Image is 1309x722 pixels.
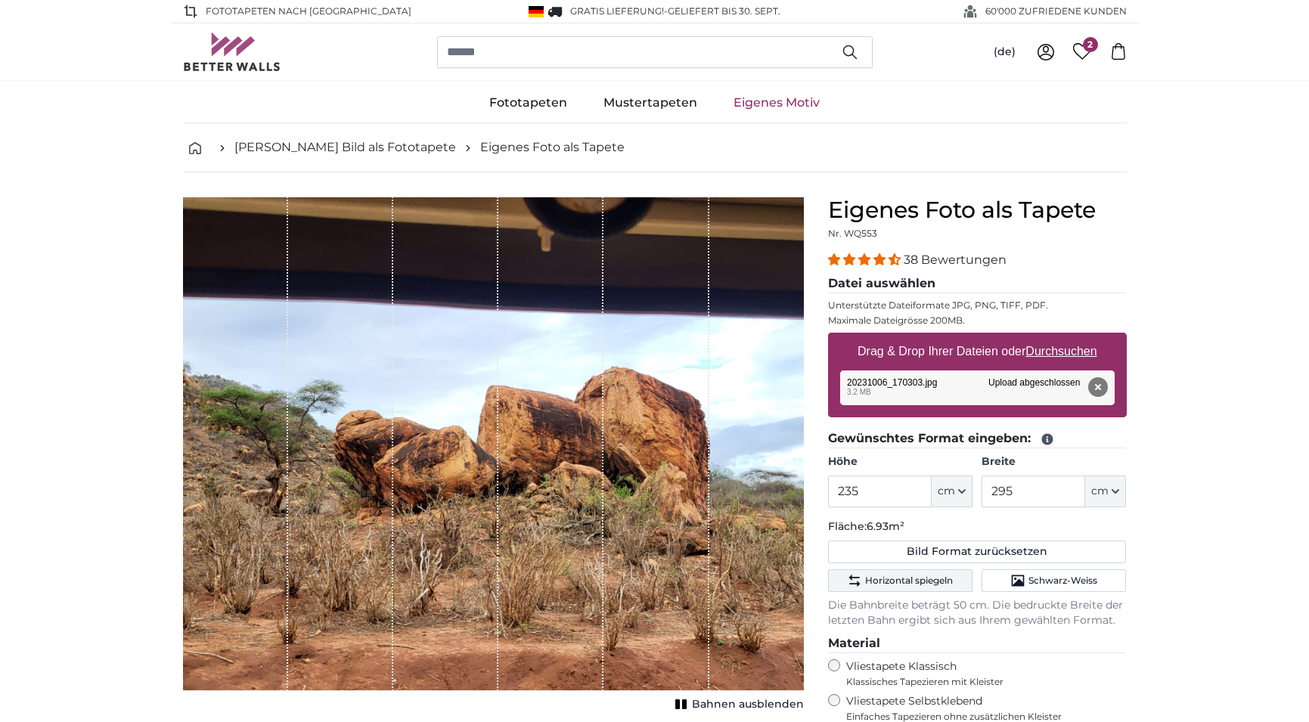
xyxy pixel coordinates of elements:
legend: Gewünschtes Format eingeben: [828,429,1127,448]
legend: Datei auswählen [828,274,1127,293]
span: 2 [1083,37,1098,52]
button: cm [932,476,972,507]
img: Deutschland [529,6,544,17]
span: Nr. WQ553 [828,228,877,239]
legend: Material [828,634,1127,653]
span: Schwarz-Weiss [1028,575,1097,587]
label: Drag & Drop Ihrer Dateien oder [851,336,1103,367]
p: Unterstützte Dateiformate JPG, PNG, TIFF, PDF. [828,299,1127,311]
button: Bahnen ausblenden [671,694,804,715]
h1: Eigenes Foto als Tapete [828,197,1127,224]
span: Klassisches Tapezieren mit Kleister [846,676,1114,688]
a: Eigenes Motiv [715,83,838,122]
p: Fläche: [828,519,1127,535]
a: Eigenes Foto als Tapete [480,138,625,156]
span: 6.93m² [867,519,904,533]
span: cm [938,484,955,499]
button: Bild Format zurücksetzen [828,541,1127,563]
span: Geliefert bis 30. Sept. [668,5,780,17]
div: 1 of 1 [183,197,804,715]
u: Durchsuchen [1025,345,1097,358]
button: cm [1085,476,1126,507]
label: Breite [982,454,1126,469]
span: 38 Bewertungen [904,253,1007,267]
a: [PERSON_NAME] Bild als Fototapete [234,138,456,156]
span: cm [1091,484,1109,499]
span: 60'000 ZUFRIEDENE KUNDEN [985,5,1127,18]
span: Horizontal spiegeln [865,575,953,587]
span: Fototapeten nach [GEOGRAPHIC_DATA] [206,5,411,18]
img: Betterwalls [183,33,281,71]
span: 4.34 stars [828,253,904,267]
button: Horizontal spiegeln [828,569,972,592]
label: Vliestapete Klassisch [846,659,1114,688]
nav: breadcrumbs [183,123,1127,172]
span: Bahnen ausblenden [692,697,804,712]
button: (de) [982,39,1028,66]
p: Maximale Dateigrösse 200MB. [828,315,1127,327]
a: Mustertapeten [585,83,715,122]
span: GRATIS Lieferung! [570,5,664,17]
button: Schwarz-Weiss [982,569,1126,592]
span: - [664,5,780,17]
a: Fototapeten [471,83,585,122]
label: Höhe [828,454,972,469]
p: Die Bahnbreite beträgt 50 cm. Die bedruckte Breite der letzten Bahn ergibt sich aus Ihrem gewählt... [828,598,1127,628]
